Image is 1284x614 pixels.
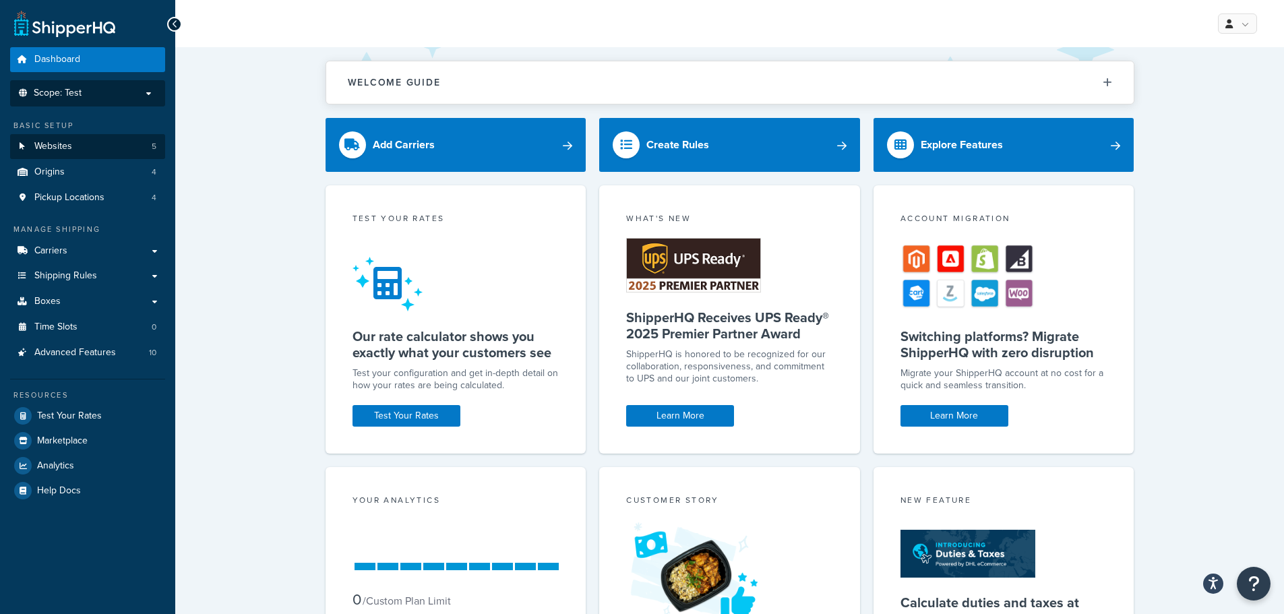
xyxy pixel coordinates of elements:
[626,212,833,228] div: What's New
[363,593,451,609] small: / Custom Plan Limit
[34,88,82,99] span: Scope: Test
[149,347,156,359] span: 10
[37,460,74,472] span: Analytics
[10,340,165,365] li: Advanced Features
[348,78,441,88] h2: Welcome Guide
[626,405,734,427] a: Learn More
[353,328,559,361] h5: Our rate calculator shows you exactly what your customers see
[10,134,165,159] li: Websites
[10,185,165,210] a: Pickup Locations4
[10,224,165,235] div: Manage Shipping
[10,160,165,185] li: Origins
[10,479,165,503] a: Help Docs
[37,410,102,422] span: Test Your Rates
[626,494,833,510] div: Customer Story
[10,315,165,340] a: Time Slots0
[626,348,833,385] p: ShipperHQ is honored to be recognized for our collaboration, responsiveness, and commitment to UP...
[10,454,165,478] a: Analytics
[10,429,165,453] a: Marketplace
[34,321,78,333] span: Time Slots
[10,134,165,159] a: Websites5
[353,405,460,427] a: Test Your Rates
[10,340,165,365] a: Advanced Features10
[152,166,156,178] span: 4
[34,141,72,152] span: Websites
[900,405,1008,427] a: Learn More
[921,135,1003,154] div: Explore Features
[34,296,61,307] span: Boxes
[10,120,165,131] div: Basic Setup
[874,118,1134,172] a: Explore Features
[10,185,165,210] li: Pickup Locations
[37,435,88,447] span: Marketplace
[10,404,165,428] a: Test Your Rates
[326,61,1134,104] button: Welcome Guide
[353,367,559,392] div: Test your configuration and get in-depth detail on how your rates are being calculated.
[34,270,97,282] span: Shipping Rules
[599,118,860,172] a: Create Rules
[900,494,1107,510] div: New Feature
[34,54,80,65] span: Dashboard
[373,135,435,154] div: Add Carriers
[646,135,709,154] div: Create Rules
[326,118,586,172] a: Add Carriers
[1237,567,1271,601] button: Open Resource Center
[10,289,165,314] a: Boxes
[10,239,165,264] a: Carriers
[10,315,165,340] li: Time Slots
[900,328,1107,361] h5: Switching platforms? Migrate ShipperHQ with zero disruption
[10,47,165,72] a: Dashboard
[353,588,361,611] span: 0
[34,166,65,178] span: Origins
[34,192,104,204] span: Pickup Locations
[10,390,165,401] div: Resources
[152,321,156,333] span: 0
[353,212,559,228] div: Test your rates
[10,264,165,288] a: Shipping Rules
[34,245,67,257] span: Carriers
[900,367,1107,392] div: Migrate your ShipperHQ account at no cost for a quick and seamless transition.
[353,494,559,510] div: Your Analytics
[37,485,81,497] span: Help Docs
[152,192,156,204] span: 4
[152,141,156,152] span: 5
[900,212,1107,228] div: Account Migration
[626,309,833,342] h5: ShipperHQ Receives UPS Ready® 2025 Premier Partner Award
[10,160,165,185] a: Origins4
[34,347,116,359] span: Advanced Features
